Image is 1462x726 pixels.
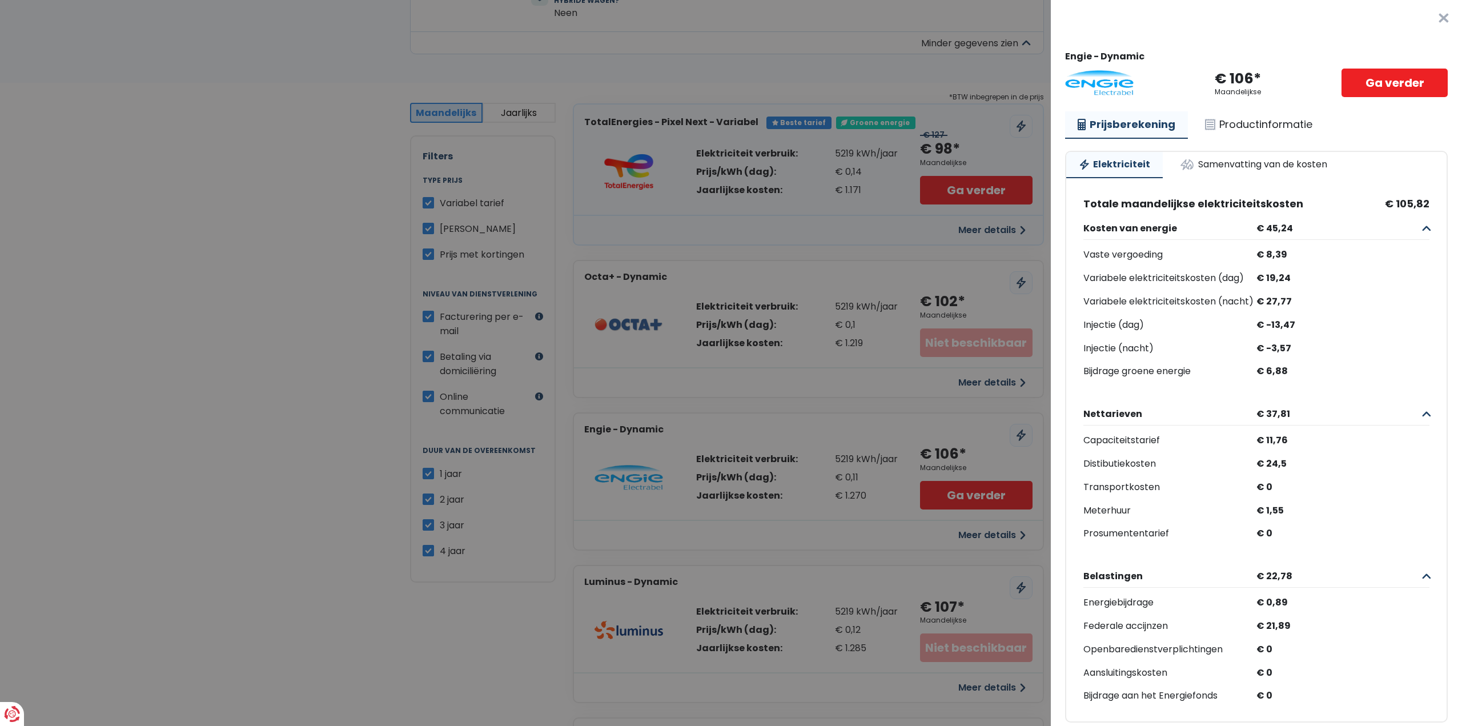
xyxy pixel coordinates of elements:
[1083,641,1256,658] div: Openbaredienstverplichtingen
[1083,565,1429,588] button: Belastingen € 22,78
[1083,526,1256,542] div: Prosumententarief
[1083,363,1256,380] div: Bijdrage groene energie
[1083,403,1429,426] button: Nettarieven € 37,81
[1083,198,1303,210] span: Totale maandelijkse elektriciteitskosten
[1083,571,1252,581] span: Belastingen
[1256,618,1429,635] div: € 21,89
[1083,479,1256,496] div: Transportkosten
[1167,152,1340,177] a: Samenvatting van de kosten
[1256,294,1429,310] div: € 27,77
[1083,595,1256,611] div: Energiebijdrage
[1083,618,1256,635] div: Federale accijnzen
[1256,595,1429,611] div: € 0,89
[1256,432,1429,449] div: € 11,76
[1215,88,1261,96] div: Maandelijkse
[1083,456,1256,472] div: Distibutiekosten
[1341,69,1448,97] a: Ga verder
[1256,247,1429,263] div: € 8,39
[1256,317,1429,334] div: € -13,47
[1083,503,1256,519] div: Meterhuur
[1256,526,1429,542] div: € 0
[1083,247,1256,263] div: Vaste vergoeding
[1252,571,1420,581] span: € 22,78
[1256,688,1429,704] div: € 0
[1256,456,1429,472] div: € 24,5
[1252,408,1420,419] span: € 37,81
[1256,340,1429,357] div: € -3,57
[1083,340,1256,357] div: Injectie (nacht)
[1083,408,1252,419] span: Nettarieven
[1083,665,1256,681] div: Aansluitingskosten
[1083,432,1256,449] div: Capaciteitstarief
[1256,665,1429,681] div: € 0
[1066,152,1163,178] a: Elektriciteit
[1065,111,1188,139] a: Prijsberekening
[1065,70,1134,95] img: Engie
[1083,223,1252,234] span: Kosten van energie
[1083,688,1256,704] div: Bijdrage aan het Energiefonds
[1252,223,1420,234] span: € 45,24
[1256,641,1429,658] div: € 0
[1215,70,1261,89] div: € 106*
[1256,270,1429,287] div: € 19,24
[1083,270,1256,287] div: Variabele elektriciteitskosten (dag)
[1256,363,1429,380] div: € 6,88
[1083,317,1256,334] div: Injectie (dag)
[1083,217,1429,240] button: Kosten van energie € 45,24
[1256,479,1429,496] div: € 0
[1192,111,1325,138] a: Productinformatie
[1385,198,1429,210] span: € 105,82
[1256,503,1429,519] div: € 1,55
[1083,294,1256,310] div: Variabele elektriciteitskosten (nacht)
[1065,51,1448,62] div: Engie - Dynamic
